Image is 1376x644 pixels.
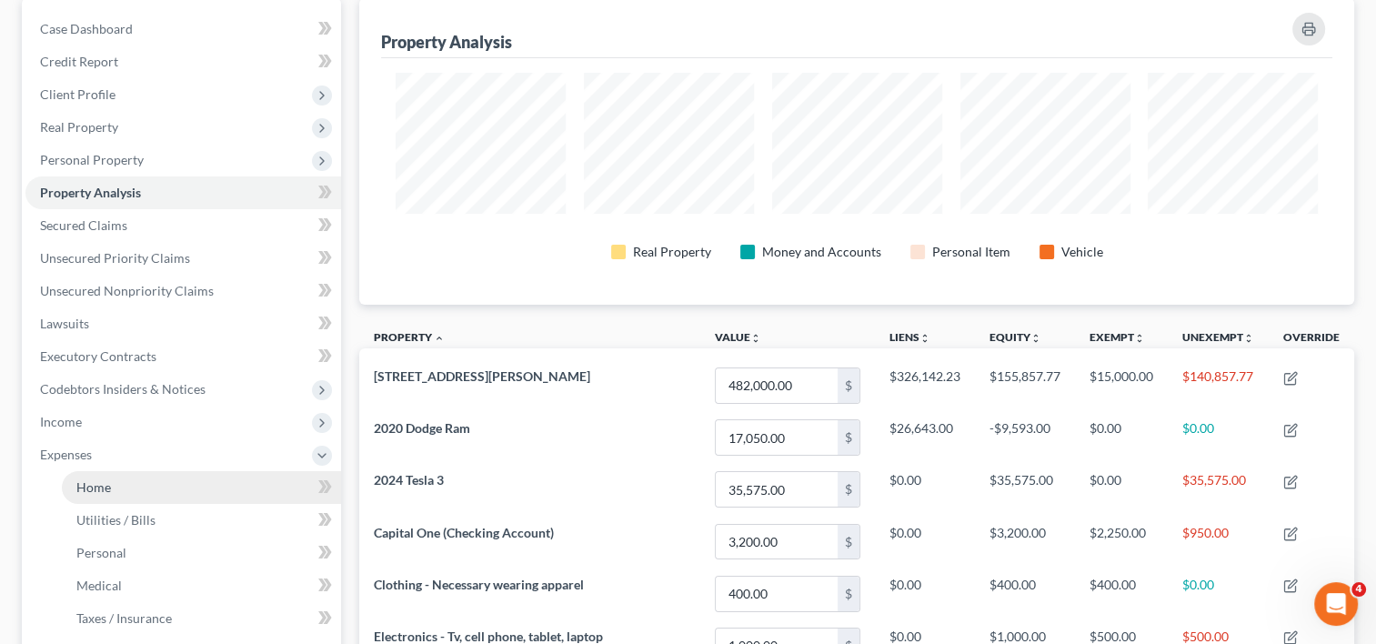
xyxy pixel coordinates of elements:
[1075,412,1168,464] td: $0.00
[40,348,156,364] span: Executory Contracts
[919,333,930,344] i: unfold_more
[1134,333,1145,344] i: unfold_more
[76,512,156,528] span: Utilities / Bills
[875,464,975,516] td: $0.00
[1269,319,1354,360] th: Override
[62,504,341,537] a: Utilities / Bills
[875,516,975,568] td: $0.00
[889,330,930,344] a: Liensunfold_more
[1314,582,1358,626] iframe: Intercom live chat
[76,545,126,560] span: Personal
[374,629,603,644] span: Electronics - Tv, cell phone, tablet, laptop
[1075,516,1168,568] td: $2,250.00
[374,472,444,488] span: 2024 Tesla 3
[374,420,470,436] span: 2020 Dodge Ram
[25,340,341,373] a: Executory Contracts
[975,516,1075,568] td: $3,200.00
[715,330,761,344] a: Valueunfold_more
[40,152,144,167] span: Personal Property
[716,577,838,611] input: 0.00
[434,333,445,344] i: expand_less
[62,569,341,602] a: Medical
[975,464,1075,516] td: $35,575.00
[716,472,838,507] input: 0.00
[25,45,341,78] a: Credit Report
[633,243,711,261] div: Real Property
[40,414,82,429] span: Income
[1075,359,1168,411] td: $15,000.00
[76,610,172,626] span: Taxes / Insurance
[62,537,341,569] a: Personal
[838,368,859,403] div: $
[1030,333,1041,344] i: unfold_more
[374,368,590,384] span: [STREET_ADDRESS][PERSON_NAME]
[40,250,190,266] span: Unsecured Priority Claims
[1168,359,1269,411] td: $140,857.77
[932,243,1010,261] div: Personal Item
[76,479,111,495] span: Home
[40,381,206,397] span: Codebtors Insiders & Notices
[62,471,341,504] a: Home
[374,525,554,540] span: Capital One (Checking Account)
[76,578,122,593] span: Medical
[838,472,859,507] div: $
[25,307,341,340] a: Lawsuits
[40,185,141,200] span: Property Analysis
[40,283,214,298] span: Unsecured Nonpriority Claims
[838,525,859,559] div: $
[1168,568,1269,619] td: $0.00
[40,447,92,462] span: Expenses
[838,420,859,455] div: $
[1168,412,1269,464] td: $0.00
[374,577,584,592] span: Clothing - Necessary wearing apparel
[989,330,1041,344] a: Equityunfold_more
[975,568,1075,619] td: $400.00
[716,368,838,403] input: 0.00
[1168,464,1269,516] td: $35,575.00
[1061,243,1103,261] div: Vehicle
[716,420,838,455] input: 0.00
[40,86,116,102] span: Client Profile
[875,359,975,411] td: $326,142.23
[1075,464,1168,516] td: $0.00
[62,602,341,635] a: Taxes / Insurance
[875,568,975,619] td: $0.00
[975,359,1075,411] td: $155,857.77
[381,31,512,53] div: Property Analysis
[1090,330,1145,344] a: Exemptunfold_more
[40,217,127,233] span: Secured Claims
[40,54,118,69] span: Credit Report
[1168,516,1269,568] td: $950.00
[716,525,838,559] input: 0.00
[374,330,445,344] a: Property expand_less
[25,13,341,45] a: Case Dashboard
[875,412,975,464] td: $26,643.00
[25,242,341,275] a: Unsecured Priority Claims
[762,243,881,261] div: Money and Accounts
[40,21,133,36] span: Case Dashboard
[25,275,341,307] a: Unsecured Nonpriority Claims
[1243,333,1254,344] i: unfold_more
[25,209,341,242] a: Secured Claims
[25,176,341,209] a: Property Analysis
[1351,582,1366,597] span: 4
[750,333,761,344] i: unfold_more
[1075,568,1168,619] td: $400.00
[40,316,89,331] span: Lawsuits
[838,577,859,611] div: $
[40,119,118,135] span: Real Property
[975,412,1075,464] td: -$9,593.00
[1182,330,1254,344] a: Unexemptunfold_more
